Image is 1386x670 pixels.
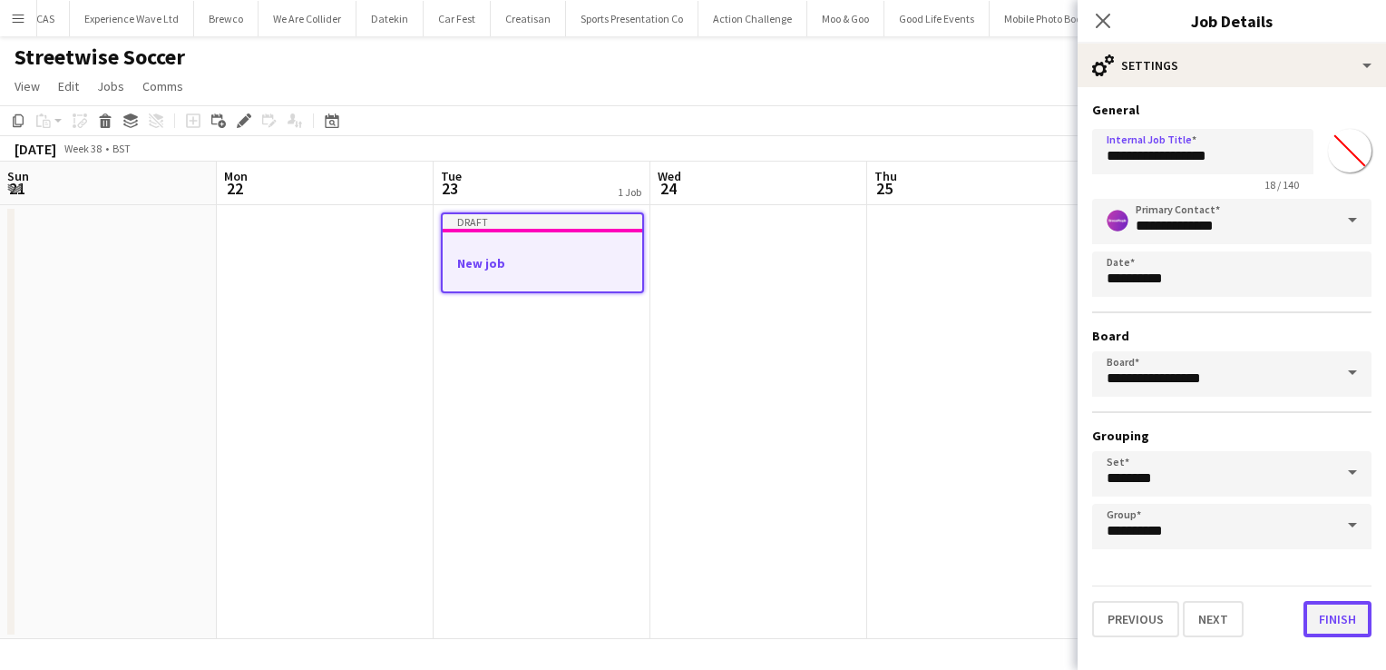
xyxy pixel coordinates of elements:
[1092,428,1371,444] h3: Grouping
[7,74,47,98] a: View
[990,1,1208,36] button: Mobile Photo Booth [GEOGRAPHIC_DATA]
[15,140,56,158] div: [DATE]
[112,142,131,155] div: BST
[443,214,642,229] div: Draft
[194,1,259,36] button: Brewco
[698,1,807,36] button: Action Challenge
[135,74,190,98] a: Comms
[15,44,185,71] h1: Streetwise Soccer
[224,168,248,184] span: Mon
[872,178,897,199] span: 25
[491,1,566,36] button: Creatisan
[15,78,40,94] span: View
[51,74,86,98] a: Edit
[356,1,424,36] button: Datekin
[807,1,884,36] button: Moo & Goo
[90,74,132,98] a: Jobs
[438,178,462,199] span: 23
[1183,601,1244,637] button: Next
[1092,601,1179,637] button: Previous
[443,255,642,271] h3: New job
[5,178,29,199] span: 21
[221,178,248,199] span: 22
[658,168,681,184] span: Wed
[58,78,79,94] span: Edit
[566,1,698,36] button: Sports Presentation Co
[874,168,897,184] span: Thu
[7,168,29,184] span: Sun
[1303,601,1371,637] button: Finish
[1092,102,1371,118] h3: General
[424,1,491,36] button: Car Fest
[15,1,70,36] button: UCAS
[97,78,124,94] span: Jobs
[1078,9,1386,33] h3: Job Details
[441,168,462,184] span: Tue
[618,185,641,199] div: 1 Job
[1092,328,1371,344] h3: Board
[1078,44,1386,87] div: Settings
[1250,178,1313,192] span: 18 / 140
[884,1,990,36] button: Good Life Events
[259,1,356,36] button: We Are Collider
[655,178,681,199] span: 24
[441,212,644,293] app-job-card: DraftNew job
[60,142,105,155] span: Week 38
[70,1,194,36] button: Experience Wave Ltd
[142,78,183,94] span: Comms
